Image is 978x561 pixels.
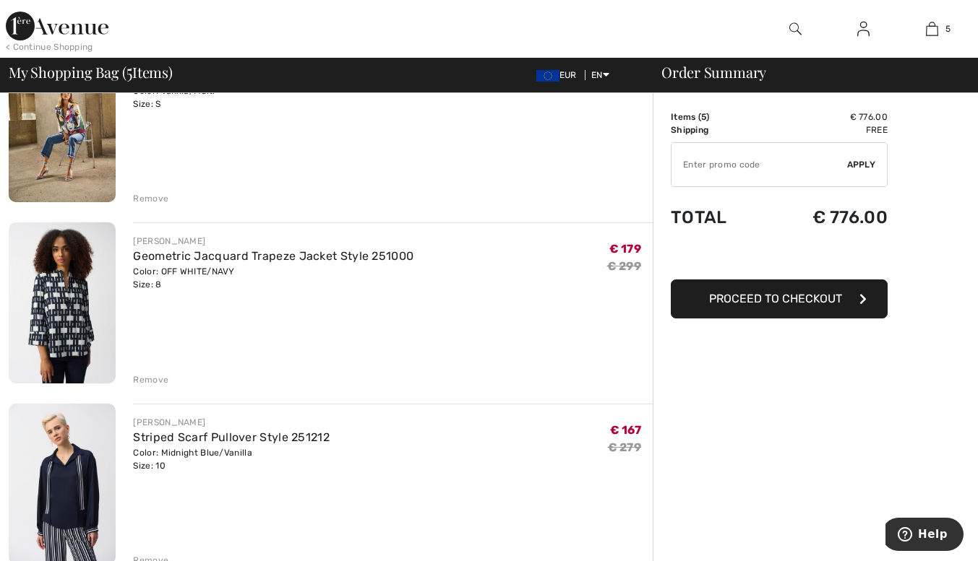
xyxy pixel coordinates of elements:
div: Order Summary [644,65,969,79]
img: 1ère Avenue [6,12,108,40]
button: Proceed to Checkout [671,279,888,318]
div: [PERSON_NAME] [133,416,330,429]
td: Items ( ) [671,110,763,123]
img: My Info [857,20,870,38]
div: Remove [133,373,168,386]
input: Promo code [672,143,847,186]
img: Edgy Casual Waist-Length Jacket Style 251909 [9,42,116,203]
s: € 279 [608,440,642,454]
span: My Shopping Bag ( Items) [9,65,173,79]
td: € 776.00 [763,110,888,123]
div: Color: Vanilla/Multi Size: S [133,84,399,110]
iframe: PayPal [671,242,888,274]
div: Remove [133,192,168,205]
div: Color: OFF WHITE/NAVY Size: 8 [133,265,413,291]
span: € 179 [609,242,642,256]
s: € 299 [607,259,642,273]
td: Free [763,123,888,136]
span: 5 [945,22,951,35]
span: 5 [126,61,132,80]
td: € 776.00 [763,193,888,242]
div: Color: Midnight Blue/Vanilla Size: 10 [133,446,330,472]
span: EN [591,70,609,80]
a: Geometric Jacquard Trapeze Jacket Style 251000 [133,249,413,263]
span: Proceed to Checkout [709,292,842,305]
a: Sign In [846,20,881,38]
span: EUR [536,70,583,80]
a: 5 [898,20,966,38]
div: [PERSON_NAME] [133,235,413,248]
img: Euro [536,70,559,82]
a: Striped Scarf Pullover Style 251212 [133,430,330,444]
span: € 167 [610,423,642,437]
td: Shipping [671,123,763,136]
iframe: Opens a widget where you can find more information [885,518,964,554]
span: 5 [701,112,706,122]
img: My Bag [926,20,938,38]
img: Geometric Jacquard Trapeze Jacket Style 251000 [9,222,116,383]
td: Total [671,193,763,242]
span: Apply [847,158,876,171]
img: search the website [789,20,802,38]
div: < Continue Shopping [6,40,93,53]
